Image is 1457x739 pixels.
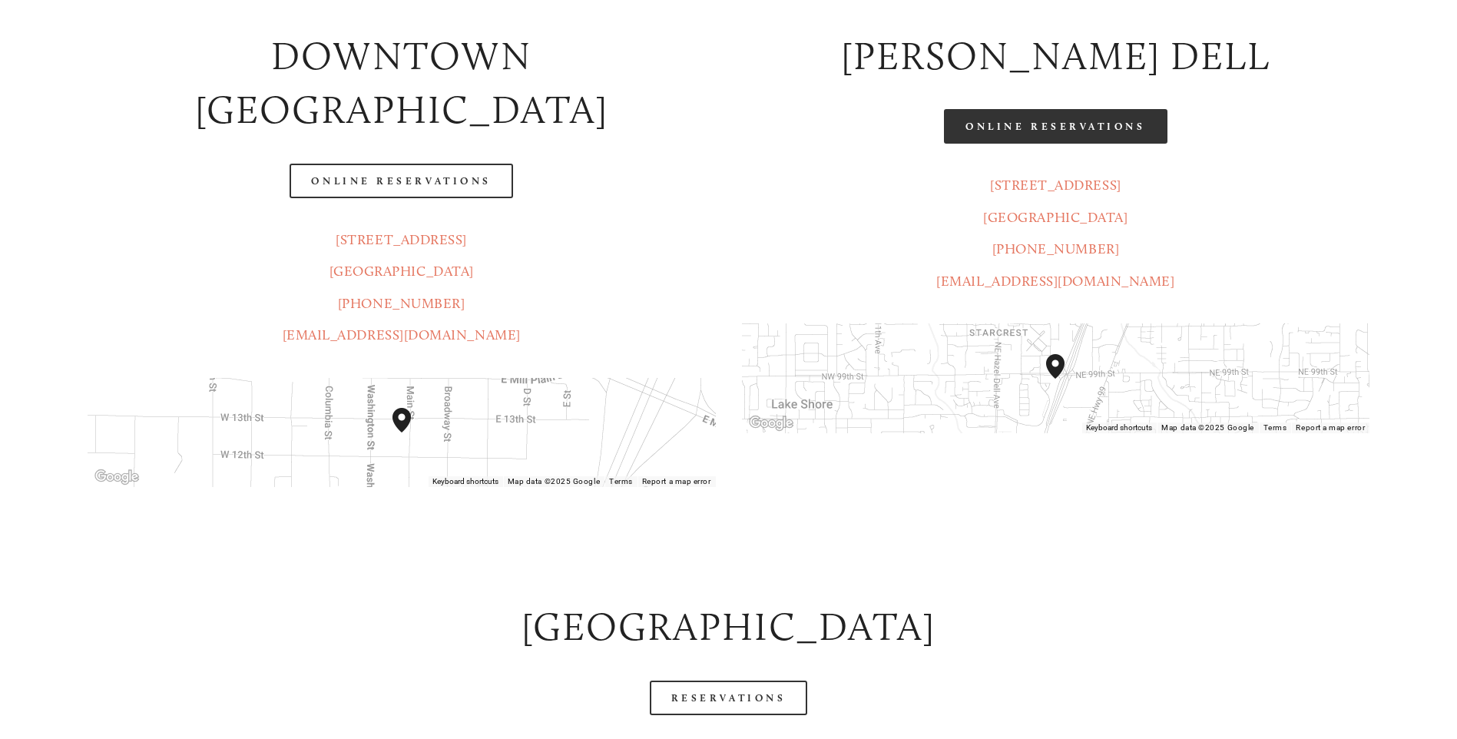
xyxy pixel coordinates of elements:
[1161,423,1253,432] span: Map data ©2025 Google
[1086,423,1152,433] button: Keyboard shortcuts
[329,263,474,280] a: [GEOGRAPHIC_DATA]
[746,413,796,433] a: Open this area in Google Maps (opens a new window)
[336,231,467,248] a: [STREET_ADDRESS]
[88,600,1369,654] h2: [GEOGRAPHIC_DATA]
[432,476,498,487] button: Keyboard shortcuts
[1296,423,1365,432] a: Report a map error
[746,413,796,433] img: Google
[91,467,142,487] img: Google
[508,477,600,485] span: Map data ©2025 Google
[1263,423,1287,432] a: Terms
[936,273,1174,290] a: [EMAIL_ADDRESS][DOMAIN_NAME]
[990,177,1121,194] a: [STREET_ADDRESS]
[609,477,633,485] a: Terms
[392,408,429,457] div: Amaro's Table 1220 Main Street vancouver, United States
[642,477,711,485] a: Report a map error
[983,209,1128,226] a: [GEOGRAPHIC_DATA]
[283,326,521,343] a: [EMAIL_ADDRESS][DOMAIN_NAME]
[1046,354,1083,403] div: Amaro's Table 816 Northeast 98th Circle Vancouver, WA, 98665, United States
[338,295,465,312] a: [PHONE_NUMBER]
[290,164,512,198] a: Online Reservations
[992,240,1120,257] a: [PHONE_NUMBER]
[91,467,142,487] a: Open this area in Google Maps (opens a new window)
[650,681,808,715] a: Reservations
